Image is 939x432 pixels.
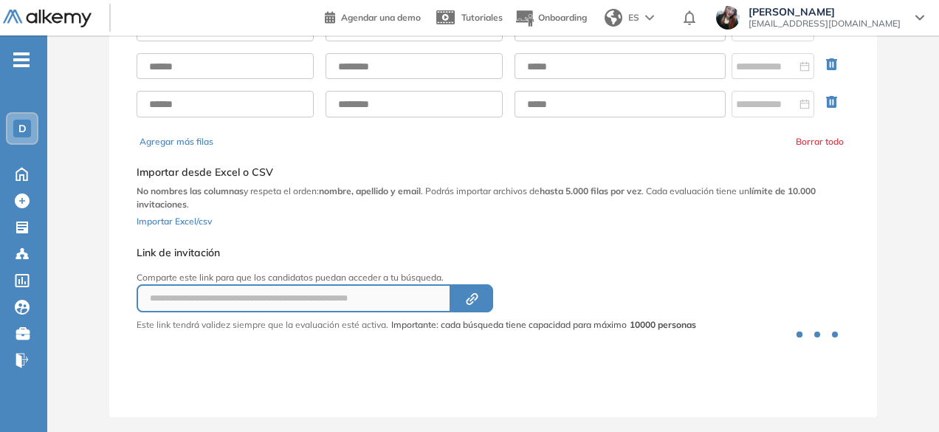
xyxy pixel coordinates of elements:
h5: Importar desde Excel o CSV [137,166,850,179]
button: Importar Excel/csv [137,211,212,229]
span: [EMAIL_ADDRESS][DOMAIN_NAME] [749,18,901,30]
span: Importar Excel/csv [137,216,212,227]
button: Onboarding [515,2,587,34]
strong: 10000 personas [630,319,696,330]
p: Comparte este link para que los candidatos puedan acceder a tu búsqueda. [137,271,696,284]
img: world [605,9,622,27]
b: límite de 10.000 invitaciones [137,185,816,210]
span: ES [628,11,639,24]
h5: Link de invitación [137,247,696,259]
b: No nombres las columnas [137,185,244,196]
b: hasta 5.000 filas por vez [540,185,642,196]
span: Tutoriales [461,12,503,23]
button: Borrar todo [796,135,844,148]
span: Importante: cada búsqueda tiene capacidad para máximo [391,318,696,332]
button: Agregar más filas [140,135,213,148]
span: [PERSON_NAME] [749,6,901,18]
p: y respeta el orden: . Podrás importar archivos de . Cada evaluación tiene un . [137,185,850,211]
p: Este link tendrá validez siempre que la evaluación esté activa. [137,318,388,332]
span: D [18,123,27,134]
img: arrow [645,15,654,21]
b: nombre, apellido y email [319,185,421,196]
span: Onboarding [538,12,587,23]
a: Agendar una demo [325,7,421,25]
span: Agendar una demo [341,12,421,23]
i: - [13,58,30,61]
img: Logo [3,10,92,28]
